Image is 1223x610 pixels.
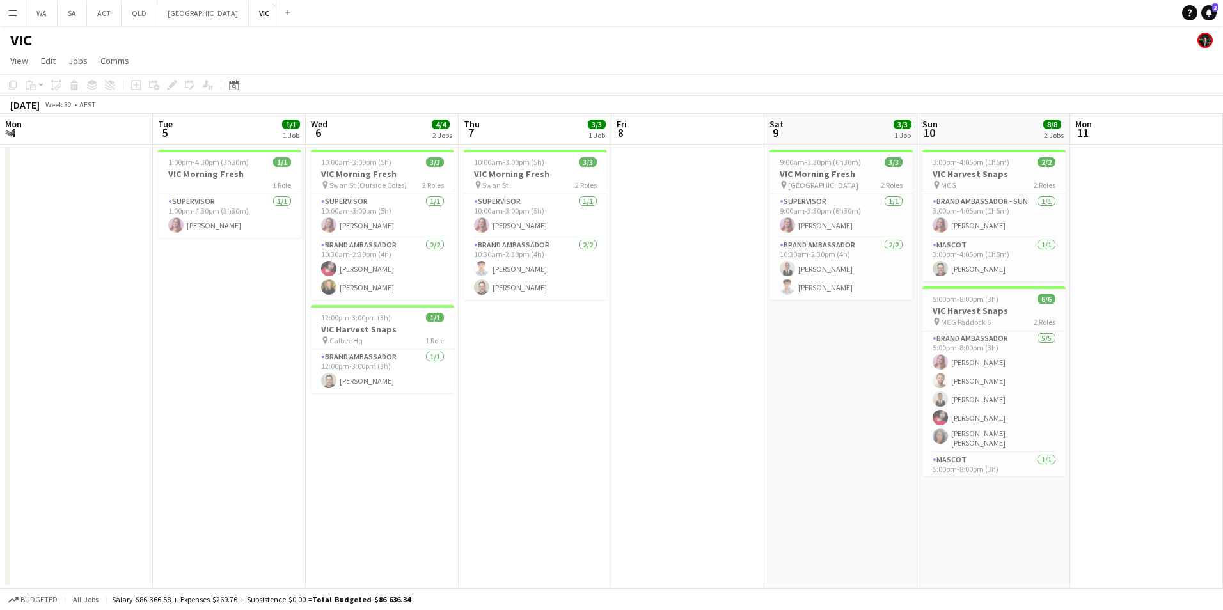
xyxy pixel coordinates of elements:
[780,157,861,167] span: 9:00am-3:30pm (6h30m)
[68,55,88,66] span: Jobs
[1201,5,1217,20] a: 2
[464,168,607,180] h3: VIC Morning Fresh
[100,55,129,66] span: Comms
[329,180,407,190] span: Swan St (Outside Coles)
[575,180,597,190] span: 2 Roles
[36,52,61,69] a: Edit
[1034,317,1055,327] span: 2 Roles
[941,180,956,190] span: MCG
[881,180,903,190] span: 2 Roles
[10,55,28,66] span: View
[283,130,299,140] div: 1 Job
[1034,180,1055,190] span: 2 Roles
[158,168,301,180] h3: VIC Morning Fresh
[3,125,22,140] span: 4
[157,1,249,26] button: [GEOGRAPHIC_DATA]
[615,125,627,140] span: 8
[10,31,32,50] h1: VIC
[769,150,913,300] app-job-card: 9:00am-3:30pm (6h30m)3/3VIC Morning Fresh [GEOGRAPHIC_DATA]2 RolesSupervisor1/19:00am-3:30pm (6h3...
[311,118,327,130] span: Wed
[312,595,411,604] span: Total Budgeted $86 636.34
[311,305,454,393] app-job-card: 12:00pm-3:00pm (3h)1/1VIC Harvest Snaps Calbee Hq1 RoleBrand Ambassador1/112:00pm-3:00pm (3h)[PER...
[321,313,391,322] span: 12:00pm-3:00pm (3h)
[464,150,607,300] app-job-card: 10:00am-3:00pm (5h)3/3VIC Morning Fresh Swan St2 RolesSupervisor1/110:00am-3:00pm (5h)[PERSON_NAM...
[1197,33,1213,48] app-user-avatar: Mauricio Torres Barquet
[158,118,173,130] span: Tue
[768,125,784,140] span: 9
[95,52,134,69] a: Comms
[10,98,40,111] div: [DATE]
[474,157,544,167] span: 10:00am-3:00pm (5h)
[311,194,454,238] app-card-role: Supervisor1/110:00am-3:00pm (5h)[PERSON_NAME]
[1044,130,1064,140] div: 2 Jobs
[42,100,74,109] span: Week 32
[273,157,291,167] span: 1/1
[5,118,22,130] span: Mon
[769,238,913,300] app-card-role: Brand Ambassador2/210:30am-2:30pm (4h)[PERSON_NAME][PERSON_NAME]
[6,593,59,607] button: Budgeted
[588,120,606,129] span: 3/3
[158,150,301,238] app-job-card: 1:00pm-4:30pm (3h30m)1/1VIC Morning Fresh1 RoleSupervisor1/11:00pm-4:30pm (3h30m)[PERSON_NAME]
[321,157,391,167] span: 10:00am-3:00pm (5h)
[1073,125,1092,140] span: 11
[617,118,627,130] span: Fri
[41,55,56,66] span: Edit
[462,125,480,140] span: 7
[311,150,454,300] app-job-card: 10:00am-3:00pm (5h)3/3VIC Morning Fresh Swan St (Outside Coles)2 RolesSupervisor1/110:00am-3:00pm...
[311,324,454,335] h3: VIC Harvest Snaps
[769,118,784,130] span: Sat
[894,120,911,129] span: 3/3
[58,1,87,26] button: SA
[885,157,903,167] span: 3/3
[922,150,1066,281] app-job-card: 3:00pm-4:05pm (1h5m)2/2VIC Harvest Snaps MCG2 RolesBrand Ambassador - SUN1/13:00pm-4:05pm (1h5m)[...
[63,52,93,69] a: Jobs
[272,180,291,190] span: 1 Role
[788,180,858,190] span: [GEOGRAPHIC_DATA]
[933,157,1009,167] span: 3:00pm-4:05pm (1h5m)
[922,168,1066,180] h3: VIC Harvest Snaps
[26,1,58,26] button: WA
[87,1,122,26] button: ACT
[894,130,911,140] div: 1 Job
[922,305,1066,317] h3: VIC Harvest Snaps
[156,125,173,140] span: 5
[432,120,450,129] span: 4/4
[579,157,597,167] span: 3/3
[464,238,607,300] app-card-role: Brand Ambassador2/210:30am-2:30pm (4h)[PERSON_NAME][PERSON_NAME]
[922,118,938,130] span: Sun
[769,194,913,238] app-card-role: Supervisor1/19:00am-3:30pm (6h30m)[PERSON_NAME]
[311,238,454,300] app-card-role: Brand Ambassador2/210:30am-2:30pm (4h)[PERSON_NAME][PERSON_NAME]
[588,130,605,140] div: 1 Job
[422,180,444,190] span: 2 Roles
[482,180,509,190] span: Swan St
[922,453,1066,496] app-card-role: Mascot1/15:00pm-8:00pm (3h)
[464,118,480,130] span: Thu
[122,1,157,26] button: QLD
[70,595,101,604] span: All jobs
[249,1,280,26] button: VIC
[922,331,1066,453] app-card-role: Brand Ambassador5/55:00pm-8:00pm (3h)[PERSON_NAME][PERSON_NAME][PERSON_NAME][PERSON_NAME][PERSON_...
[941,317,991,327] span: MCG Paddock 6
[311,350,454,393] app-card-role: Brand Ambassador1/112:00pm-3:00pm (3h)[PERSON_NAME]
[168,157,249,167] span: 1:00pm-4:30pm (3h30m)
[329,336,363,345] span: Calbee Hq
[79,100,96,109] div: AEST
[309,125,327,140] span: 6
[769,168,913,180] h3: VIC Morning Fresh
[311,168,454,180] h3: VIC Morning Fresh
[1212,3,1218,12] span: 2
[426,157,444,167] span: 3/3
[464,194,607,238] app-card-role: Supervisor1/110:00am-3:00pm (5h)[PERSON_NAME]
[920,125,938,140] span: 10
[922,286,1066,476] app-job-card: 5:00pm-8:00pm (3h)6/6VIC Harvest Snaps MCG Paddock 62 RolesBrand Ambassador5/55:00pm-8:00pm (3h)[...
[1038,157,1055,167] span: 2/2
[922,194,1066,238] app-card-role: Brand Ambassador - SUN1/13:00pm-4:05pm (1h5m)[PERSON_NAME]
[426,313,444,322] span: 1/1
[5,52,33,69] a: View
